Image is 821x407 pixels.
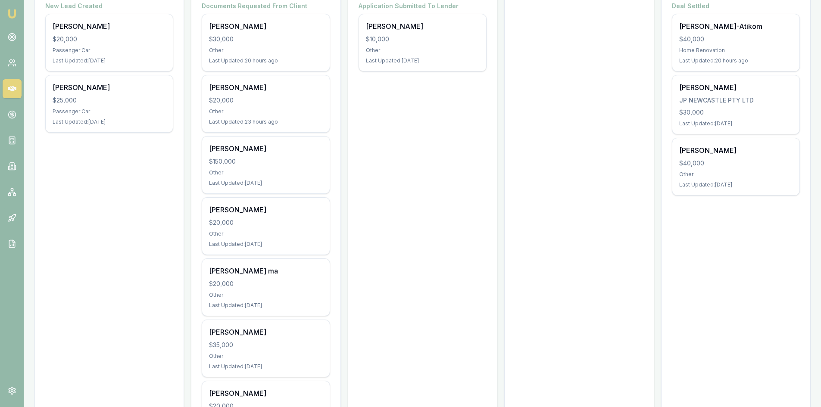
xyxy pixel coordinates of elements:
div: Last Updated: 20 hours ago [209,57,322,64]
div: [PERSON_NAME] [53,82,166,93]
div: [PERSON_NAME] [53,21,166,31]
div: $40,000 [679,159,793,168]
img: emu-icon-u.png [7,9,17,19]
div: Other [209,47,322,54]
div: Other [209,169,322,176]
div: $150,000 [209,157,322,166]
div: Last Updated: 23 hours ago [209,118,322,125]
div: Last Updated: [DATE] [366,57,479,64]
div: Other [679,171,793,178]
div: $20,000 [53,35,166,43]
h4: Application Submitted To Lender [359,2,487,10]
div: Other [366,47,479,54]
div: [PERSON_NAME] ma [209,266,322,276]
div: Last Updated: [DATE] [679,181,793,188]
h4: Deal Settled [672,2,800,10]
div: $30,000 [679,108,793,117]
div: [PERSON_NAME] [209,143,322,154]
div: Last Updated: [DATE] [209,363,322,370]
div: [PERSON_NAME] [209,388,322,398]
div: Last Updated: [DATE] [53,118,166,125]
div: Last Updated: [DATE] [679,120,793,127]
div: JP NEWCASTLE PTY LTD [679,96,793,105]
div: Passenger Car [53,108,166,115]
div: [PERSON_NAME] [209,327,322,337]
div: $20,000 [209,96,322,105]
div: Home Renovation [679,47,793,54]
div: $10,000 [366,35,479,43]
div: [PERSON_NAME] [679,82,793,93]
div: Last Updated: [DATE] [53,57,166,64]
div: Last Updated: [DATE] [209,302,322,309]
div: $20,000 [209,218,322,227]
div: $25,000 [53,96,166,105]
div: [PERSON_NAME] [366,21,479,31]
div: Passenger Car [53,47,166,54]
div: [PERSON_NAME] [209,205,322,215]
div: Other [209,353,322,360]
h4: New Lead Created [45,2,173,10]
h4: Documents Requested From Client [202,2,330,10]
div: Other [209,108,322,115]
div: [PERSON_NAME] [209,82,322,93]
div: $30,000 [209,35,322,43]
div: [PERSON_NAME] [679,145,793,155]
div: Last Updated: 20 hours ago [679,57,793,64]
div: $20,000 [209,280,322,288]
div: Last Updated: [DATE] [209,180,322,186]
div: [PERSON_NAME] [209,21,322,31]
div: [PERSON_NAME]-Atikom [679,21,793,31]
div: Other [209,230,322,237]
div: $35,000 [209,341,322,349]
div: $40,000 [679,35,793,43]
div: Other [209,292,322,298]
div: Last Updated: [DATE] [209,241,322,248]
